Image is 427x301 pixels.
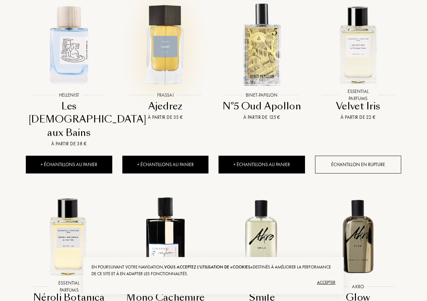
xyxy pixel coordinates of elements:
[315,156,402,173] div: Échantillon en rupture
[315,193,402,280] img: Glow Akro
[122,193,209,280] img: Mono Cachemire L'Orchestre Parfum
[26,156,112,173] div: + Échantillons au panier
[318,100,399,113] div: Velvet Iris
[25,193,112,280] img: Néroli Botanica Essential Parfums
[28,140,110,147] div: À partir de 38 €
[164,264,253,270] span: vous acceptez l'utilisation de «cookies»
[28,100,110,139] div: Les [DEMOGRAPHIC_DATA] aux Bains
[125,114,206,121] div: À partir de 35 €
[315,1,402,88] img: Velvet Iris Essential Parfums
[122,1,209,88] img: Ajedrez Frassai
[221,100,302,113] div: N°5 Oud Apollon
[125,100,206,113] div: Ajedrez
[25,1,112,88] img: Les Dieux aux Bains Hellenist
[219,156,305,173] div: + Échantillons au panier
[91,264,335,277] div: En poursuivant votre navigation, destinés à améliorer la performance de ce site et à en adapter l...
[218,1,305,88] img: N°5 Oud Apollon Binet-Papillon
[91,277,335,288] div: Accepter
[318,114,399,121] div: À partir de 22 €
[218,193,305,280] img: Smile Akro
[221,114,302,121] div: À partir de 125 €
[122,156,209,173] div: + Échantillons au panier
